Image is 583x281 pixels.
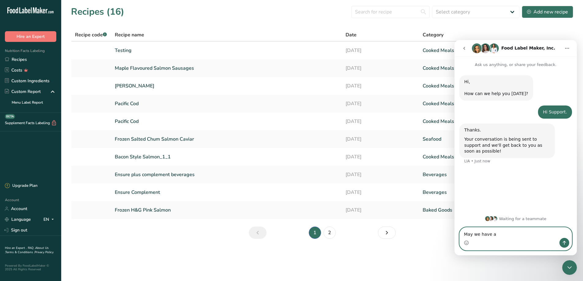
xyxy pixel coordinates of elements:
a: [DATE] [346,133,415,146]
a: Beverages [423,186,544,199]
button: Hire an Expert [5,31,56,42]
a: [DATE] [346,62,415,75]
a: [DATE] [346,186,415,199]
a: Seafood [423,133,544,146]
a: [DATE] [346,150,415,163]
a: [DATE] [346,168,415,181]
a: Frozen Salted Chum Salmon Caviar [115,133,338,146]
a: Bacon Style Salmon_1_1 [115,150,338,163]
a: Beverages [423,168,544,181]
a: Terms & Conditions . [5,250,35,254]
a: Previous page [249,227,267,239]
a: [DATE] [346,115,415,128]
a: Ensure plus complement beverages [115,168,338,181]
span: Date [346,31,357,39]
a: About Us . [5,246,49,254]
iframe: Intercom live chat [454,40,577,255]
a: Page 2. [323,227,336,239]
a: Pacific Cod [115,115,338,128]
a: [DATE] [346,79,415,92]
a: Ensure Complement [115,186,338,199]
iframe: Intercom live chat [562,260,577,275]
a: Cooked Meals, Salads, & Sauces [423,44,544,57]
a: Hire an Expert . [5,246,27,250]
a: Cooked Meals, Salads, & Sauces [423,115,544,128]
a: FAQ . [28,246,35,250]
div: Powered By FoodLabelMaker © 2025 All Rights Reserved [5,264,56,271]
h1: Recipes (16) [71,5,124,19]
a: [DATE] [346,97,415,110]
a: Privacy Policy [35,250,54,254]
a: Pacific Cod [115,97,338,110]
a: Cooked Meals, Salads, & Sauces [423,62,544,75]
a: [DATE] [346,204,415,216]
div: Custom Report [5,88,41,95]
a: [DATE] [346,44,415,57]
a: [PERSON_NAME] [115,79,338,92]
input: Search for recipe [351,6,430,18]
a: Cooked Meals, Salads, & Sauces [423,150,544,163]
a: Next page [378,227,396,239]
a: Cooked Meals, Salads, & Sauces [423,97,544,110]
div: BETA [5,114,15,119]
button: Add new recipe [522,6,573,18]
span: Category [423,31,443,39]
div: Add new recipe [527,8,568,16]
span: Recipe name [115,31,144,39]
a: Frozen H&G Pink Salmon [115,204,338,216]
a: Language [5,214,31,225]
a: Cooked Meals, Salads, & Sauces [423,79,544,92]
span: Recipe code [75,31,107,38]
div: EN [43,216,56,223]
div: Upgrade Plan [5,183,37,189]
a: Maple Flavoured Salmon Sausages [115,62,338,75]
a: Testing [115,44,338,57]
a: Baked Goods [423,204,544,216]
